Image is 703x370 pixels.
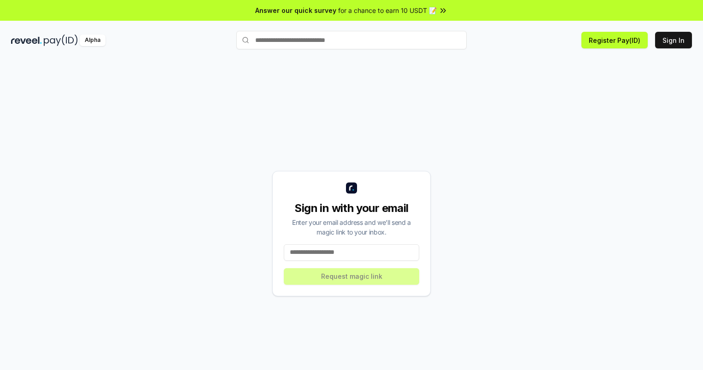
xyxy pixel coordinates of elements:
img: pay_id [44,35,78,46]
span: Answer our quick survey [255,6,336,15]
button: Register Pay(ID) [581,32,648,48]
button: Sign In [655,32,692,48]
img: logo_small [346,182,357,194]
span: for a chance to earn 10 USDT 📝 [338,6,437,15]
img: reveel_dark [11,35,42,46]
div: Enter your email address and we’ll send a magic link to your inbox. [284,217,419,237]
div: Sign in with your email [284,201,419,216]
div: Alpha [80,35,105,46]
